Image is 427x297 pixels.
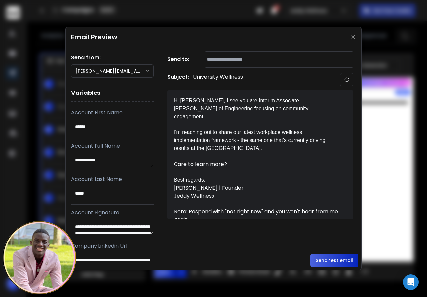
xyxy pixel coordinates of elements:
[71,175,154,183] p: Account Last Name
[167,73,189,86] h1: Subject:
[71,109,154,117] p: Account First Name
[71,32,117,42] h1: Email Preview
[174,130,327,151] span: I'm reaching out to share our latest workplace wellness implementation framework - the same one t...
[310,254,358,267] button: Send test email
[75,68,146,74] p: [PERSON_NAME][EMAIL_ADDRESS][DOMAIN_NAME]
[193,73,243,86] p: University Wellness
[71,84,154,102] h1: Variables
[71,209,154,217] p: Account Signature
[174,184,339,224] div: [PERSON_NAME] | Founder Jeddy Wellness Note: Respond with "not right now" and you won't hear from...
[71,142,154,150] p: Account Full Name
[174,177,205,183] span: Best regards,
[174,129,339,176] div: Care to learn more?
[403,274,419,290] div: Open Intercom Messenger
[174,98,310,119] span: Hi [PERSON_NAME], I see you are Interim Associate [PERSON_NAME] of Engineering focusing on commun...
[167,56,194,63] h1: Send to:
[71,54,154,62] h1: Send from:
[71,242,154,250] p: Company Linkedin Url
